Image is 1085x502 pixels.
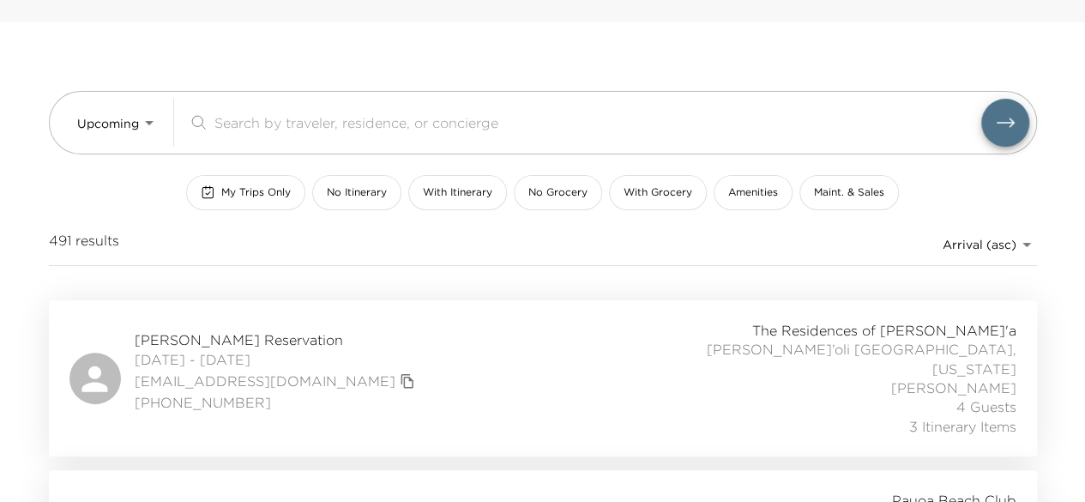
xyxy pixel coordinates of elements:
span: The Residences of [PERSON_NAME]'a [752,321,1016,340]
span: No Itinerary [327,185,387,200]
button: No Grocery [514,175,602,210]
span: With Itinerary [423,185,492,200]
input: Search by traveler, residence, or concierge [214,112,981,132]
span: [PERSON_NAME] Reservation [135,330,419,349]
button: My Trips Only [186,175,305,210]
span: Amenities [728,185,778,200]
span: [PERSON_NAME]’oli [GEOGRAPHIC_DATA], [US_STATE] [637,340,1016,378]
span: Upcoming [77,116,139,131]
span: [DATE] - [DATE] [135,350,419,369]
span: [PHONE_NUMBER] [135,393,419,412]
span: No Grocery [528,185,588,200]
span: Maint. & Sales [814,185,884,200]
button: copy primary member email [395,369,419,393]
button: With Itinerary [408,175,507,210]
a: [EMAIL_ADDRESS][DOMAIN_NAME] [135,372,395,390]
button: Amenities [714,175,793,210]
button: No Itinerary [312,175,401,210]
button: Maint. & Sales [799,175,899,210]
span: Arrival (asc) [943,237,1016,252]
button: With Grocery [609,175,707,210]
span: My Trips Only [221,185,291,200]
span: 491 results [49,231,119,258]
a: [PERSON_NAME] Reservation[DATE] - [DATE][EMAIL_ADDRESS][DOMAIN_NAME]copy primary member email[PHO... [49,300,1037,457]
span: With Grocery [624,185,692,200]
span: [PERSON_NAME] [891,378,1016,397]
span: 4 Guests [956,397,1016,416]
span: 3 Itinerary Items [909,417,1016,436]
